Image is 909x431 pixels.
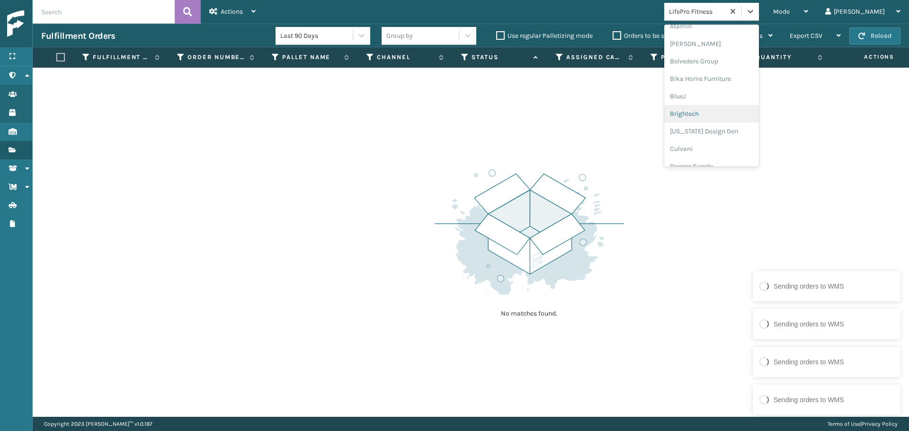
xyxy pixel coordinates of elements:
[790,32,822,40] span: Export CSV
[664,158,759,175] div: Dapper Supply
[664,105,759,123] div: Brightech
[774,395,844,405] div: Sending orders to WMS
[664,35,759,53] div: [PERSON_NAME]
[774,319,844,329] div: Sending orders to WMS
[756,53,813,62] label: Quantity
[44,417,152,431] p: Copyright 2023 [PERSON_NAME]™ v 1.0.187
[664,123,759,140] div: [US_STATE] Design Den
[472,53,529,62] label: Status
[7,10,92,37] img: logo
[773,8,790,16] span: Mode
[386,31,413,41] div: Group by
[669,7,725,17] div: LifePro Fitness
[41,30,115,42] h3: Fulfillment Orders
[613,32,704,40] label: Orders to be shipped [DATE]
[377,53,434,62] label: Channel
[664,88,759,105] div: BlueJ
[93,53,150,62] label: Fulfillment Order Id
[221,8,243,16] span: Actions
[664,70,759,88] div: Bika Home Furniture
[282,53,339,62] label: Pallet Name
[566,53,624,62] label: Assigned Carrier Service
[661,53,718,62] label: Product SKU
[664,18,759,35] div: Atamin
[280,31,354,41] div: Last 90 Days
[774,357,844,367] div: Sending orders to WMS
[664,53,759,70] div: Belvedere Group
[496,32,593,40] label: Use regular Palletizing mode
[187,53,245,62] label: Order Number
[834,49,900,65] span: Actions
[774,281,844,291] div: Sending orders to WMS
[849,27,900,44] button: Reload
[664,140,759,158] div: Culvani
